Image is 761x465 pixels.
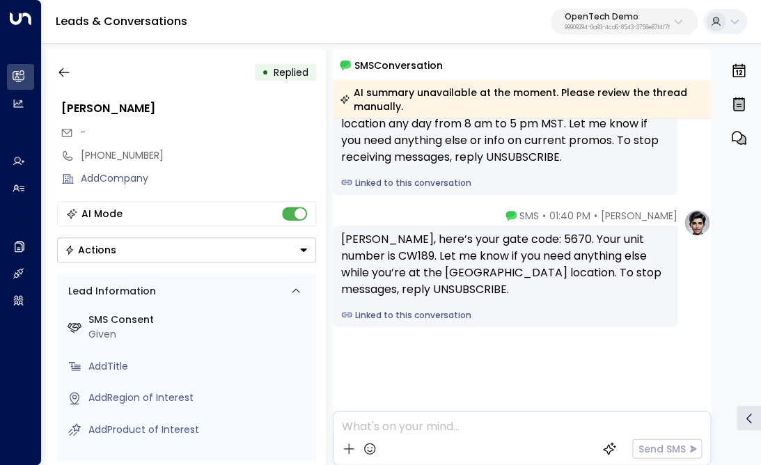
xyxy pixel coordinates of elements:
[61,100,316,117] div: [PERSON_NAME]
[88,313,311,327] label: SMS Consent
[542,209,546,223] span: •
[262,60,269,85] div: •
[341,99,670,166] div: You can access your unit at our [GEOGRAPHIC_DATA] location any day from 8 am to 5 pm MST. Let me ...
[88,423,311,437] div: AddProduct of Interest
[56,13,187,29] a: Leads & Conversations
[88,359,311,374] div: AddTitle
[601,209,677,223] span: [PERSON_NAME]
[354,57,443,73] span: SMS Conversation
[57,237,316,262] div: Button group with a nested menu
[274,65,308,79] span: Replied
[519,209,539,223] span: SMS
[341,177,670,189] a: Linked to this conversation
[88,391,311,405] div: AddRegion of Interest
[81,148,316,163] div: [PHONE_NUMBER]
[81,207,123,221] div: AI Mode
[340,86,703,113] div: AI summary unavailable at the moment. Please review the thread manually.
[341,309,670,322] a: Linked to this conversation
[565,25,670,31] p: 99909294-0a93-4cd6-8543-3758e87f4f7f
[65,244,116,256] div: Actions
[80,125,86,139] span: -
[594,209,597,223] span: •
[57,237,316,262] button: Actions
[341,231,670,298] div: [PERSON_NAME], here’s your gate code: 5670. Your unit number is CW189. Let me know if you need an...
[683,209,711,237] img: profile-logo.png
[63,284,156,299] div: Lead Information
[81,171,316,186] div: AddCompany
[88,327,311,342] div: Given
[549,209,590,223] span: 01:40 PM
[565,13,670,21] p: OpenTech Demo
[551,8,698,35] button: OpenTech Demo99909294-0a93-4cd6-8543-3758e87f4f7f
